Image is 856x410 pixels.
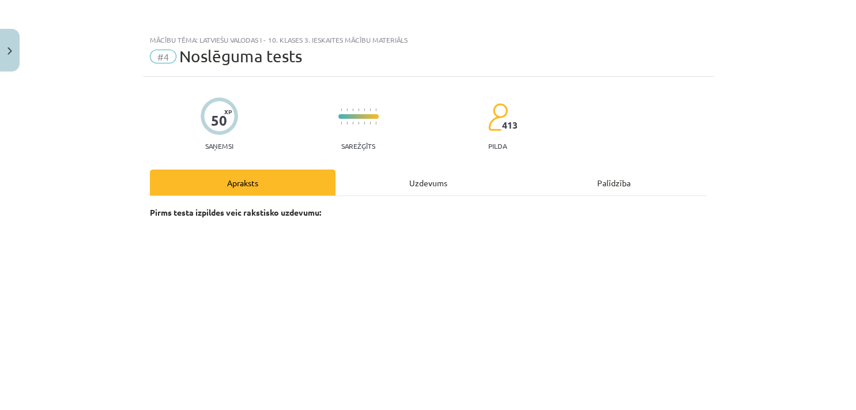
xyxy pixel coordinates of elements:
img: icon-short-line-57e1e144782c952c97e751825c79c345078a6d821885a25fce030b3d8c18986b.svg [375,122,376,125]
span: 413 [502,120,518,130]
img: students-c634bb4e5e11cddfef0936a35e636f08e4e9abd3cc4e673bd6f9a4125e45ecb1.svg [488,103,508,131]
div: Uzdevums [335,170,521,195]
img: icon-short-line-57e1e144782c952c97e751825c79c345078a6d821885a25fce030b3d8c18986b.svg [352,122,353,125]
img: icon-short-line-57e1e144782c952c97e751825c79c345078a6d821885a25fce030b3d8c18986b.svg [341,108,342,111]
div: Apraksts [150,170,335,195]
img: icon-short-line-57e1e144782c952c97e751825c79c345078a6d821885a25fce030b3d8c18986b.svg [358,108,359,111]
img: icon-close-lesson-0947bae3869378f0d4975bcd49f059093ad1ed9edebbc8119c70593378902aed.svg [7,47,12,55]
img: icon-short-line-57e1e144782c952c97e751825c79c345078a6d821885a25fce030b3d8c18986b.svg [358,122,359,125]
strong: Pirms testa izpildes veic rakstisko uzdevumu: [150,207,321,217]
img: icon-short-line-57e1e144782c952c97e751825c79c345078a6d821885a25fce030b3d8c18986b.svg [346,122,348,125]
div: Mācību tēma: Latviešu valodas i - 10. klases 3. ieskaites mācību materiāls [150,36,707,44]
img: icon-short-line-57e1e144782c952c97e751825c79c345078a6d821885a25fce030b3d8c18986b.svg [364,122,365,125]
img: icon-short-line-57e1e144782c952c97e751825c79c345078a6d821885a25fce030b3d8c18986b.svg [375,108,376,111]
img: icon-short-line-57e1e144782c952c97e751825c79c345078a6d821885a25fce030b3d8c18986b.svg [352,108,353,111]
span: XP [224,108,232,115]
img: icon-short-line-57e1e144782c952c97e751825c79c345078a6d821885a25fce030b3d8c18986b.svg [364,108,365,111]
p: Saņemsi [201,142,238,150]
div: 50 [211,112,227,129]
img: icon-short-line-57e1e144782c952c97e751825c79c345078a6d821885a25fce030b3d8c18986b.svg [369,108,371,111]
img: icon-short-line-57e1e144782c952c97e751825c79c345078a6d821885a25fce030b3d8c18986b.svg [346,108,348,111]
img: icon-short-line-57e1e144782c952c97e751825c79c345078a6d821885a25fce030b3d8c18986b.svg [369,122,371,125]
div: Palīdzība [521,170,707,195]
p: Sarežģīts [341,142,375,150]
span: #4 [150,50,176,63]
img: icon-short-line-57e1e144782c952c97e751825c79c345078a6d821885a25fce030b3d8c18986b.svg [341,122,342,125]
span: Noslēguma tests [179,47,302,66]
p: pilda [488,142,507,150]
